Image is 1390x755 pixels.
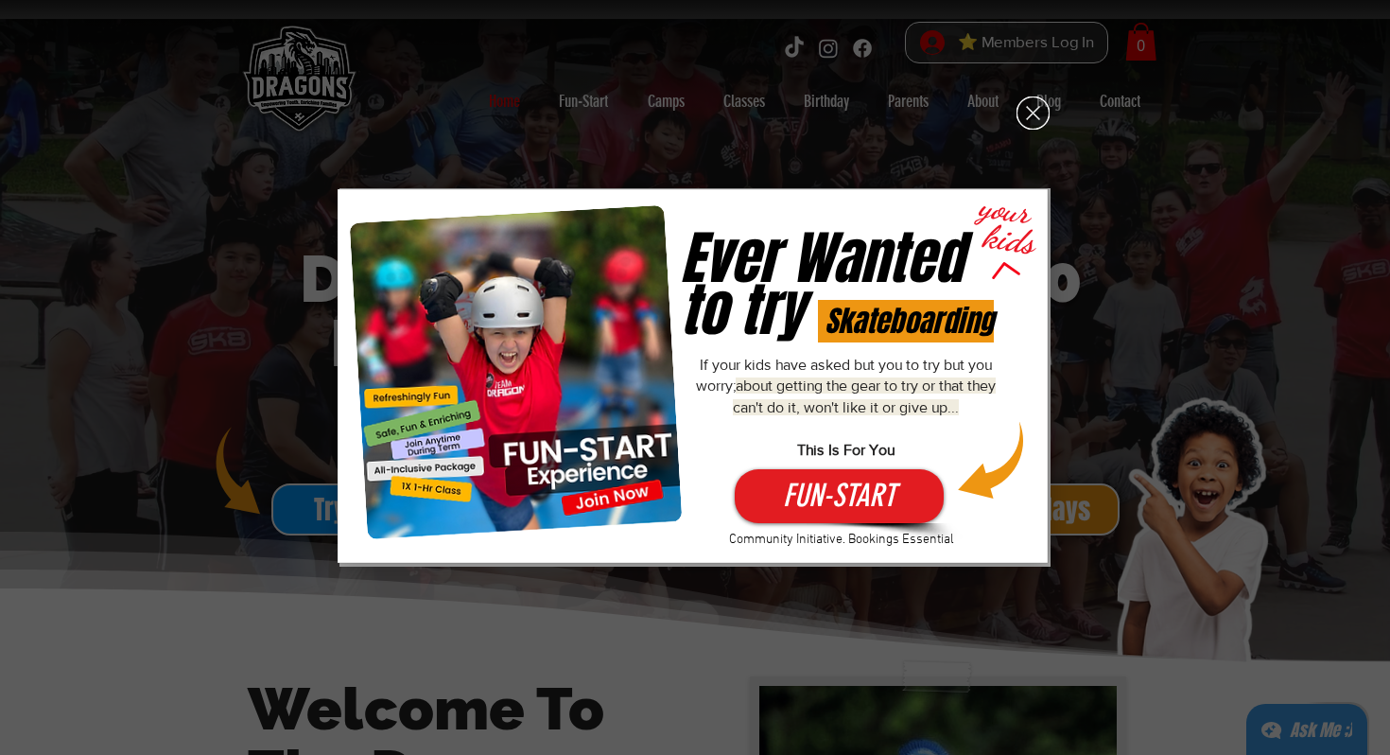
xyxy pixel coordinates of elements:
span: Ever Wanted to try [680,217,963,353]
span: Skateboarding [825,300,994,342]
span: your kids [972,186,1041,263]
span: If your kids have asked but you to try but you worry; [696,357,996,458]
img: FUN-START.png [350,205,683,540]
span: This Is For You [797,442,895,458]
span: FUN-START [783,474,895,518]
span: about getting the gear to try or that they can't do it, won't like it or give up... [733,377,996,414]
span: Community Initiative. Bookings Essential [729,532,954,548]
div: Back to site [1016,97,1050,130]
button: FUN-START [735,469,944,523]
